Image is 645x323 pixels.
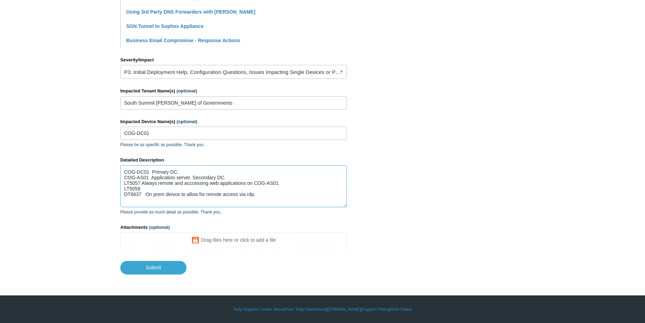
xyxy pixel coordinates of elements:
[126,9,255,15] a: Using 3rd Party DNS Forwarders with [PERSON_NAME]
[120,209,347,215] p: Please provide as much detail as possible. Thank you.
[120,65,347,79] a: P3: Initial Deployment Help, Configuration Questions, Issues Impacting Single Devices or Past Out...
[177,119,197,124] span: (optional)
[120,118,347,125] label: Impacted Device Name(s)
[390,306,412,313] a: SGN Status
[126,38,240,43] a: Business Email Compromise - Response Actions
[362,306,389,313] a: Support Policy
[120,224,347,231] label: Attachments
[286,306,326,313] a: Your Todyl Dashboard
[120,157,347,164] label: Detailed Description
[233,306,284,313] a: Todyl Support Center Home
[327,306,361,313] a: [DOMAIN_NAME]
[176,88,197,93] span: (optional)
[120,306,525,313] div: | | | |
[149,225,170,230] span: (optional)
[120,57,347,63] label: Severity/Impact
[120,142,347,148] p: Please be as specific as possible. Thank you.
[126,23,204,29] a: SGN Tunnel to Sophos Appliance
[120,88,347,95] label: Impacted Tenant Name(s)
[120,261,187,274] input: Submit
